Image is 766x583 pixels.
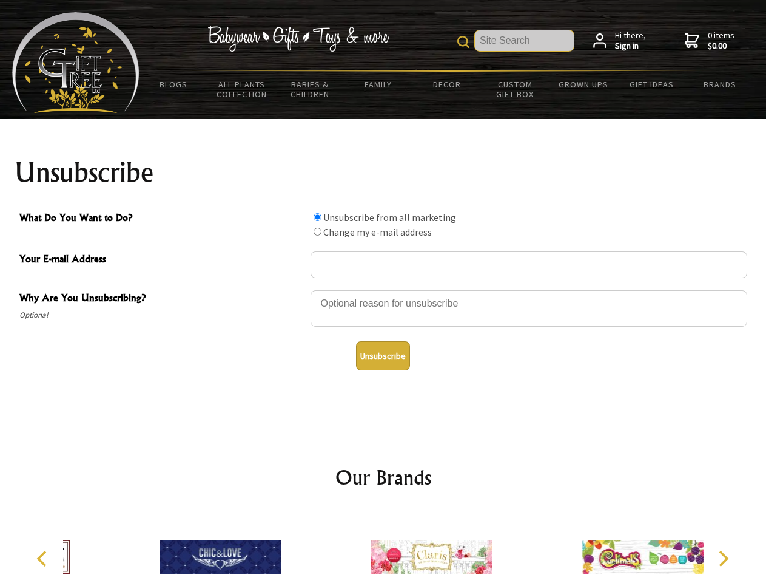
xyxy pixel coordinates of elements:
span: Optional [19,308,304,322]
h1: Unsubscribe [15,158,752,187]
a: Brands [686,72,754,97]
label: Unsubscribe from all marketing [323,211,456,223]
span: 0 items [708,30,734,52]
button: Unsubscribe [356,341,410,370]
button: Next [710,545,736,572]
textarea: Why Are You Unsubscribing? [311,290,747,327]
strong: Sign in [615,41,646,52]
span: What Do You Want to Do? [19,210,304,228]
a: Babies & Children [276,72,344,107]
a: Family [344,72,413,97]
a: Gift Ideas [617,72,686,97]
img: product search [457,36,469,48]
a: Hi there,Sign in [593,30,646,52]
input: What Do You Want to Do? [314,228,321,236]
img: Babywear - Gifts - Toys & more [207,26,389,52]
span: Your E-mail Address [19,251,304,269]
a: Decor [412,72,481,97]
a: BLOGS [139,72,208,97]
span: Why Are You Unsubscribing? [19,290,304,308]
strong: $0.00 [708,41,734,52]
a: All Plants Collection [208,72,277,107]
input: What Do You Want to Do? [314,213,321,221]
a: 0 items$0.00 [685,30,734,52]
a: Custom Gift Box [481,72,549,107]
img: Babyware - Gifts - Toys and more... [12,12,139,113]
input: Site Search [475,30,574,51]
span: Hi there, [615,30,646,52]
h2: Our Brands [24,463,742,492]
label: Change my e-mail address [323,226,432,238]
input: Your E-mail Address [311,251,747,278]
a: Grown Ups [549,72,617,97]
button: Previous [30,545,57,572]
